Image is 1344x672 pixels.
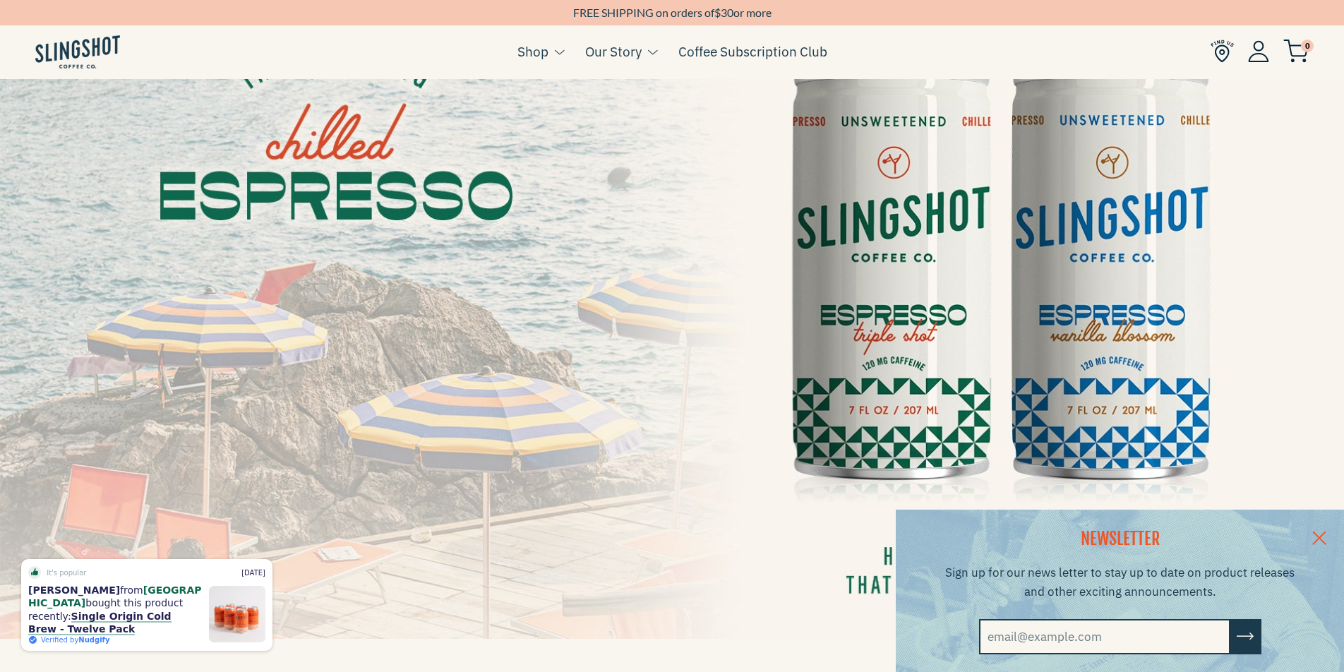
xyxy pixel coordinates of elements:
img: Account [1248,40,1269,62]
span: 0 [1301,40,1314,52]
img: Find Us [1211,40,1234,63]
a: 0 [1283,43,1309,60]
p: Sign up for our news letter to stay up to date on product releases and other exciting announcements. [944,563,1297,601]
img: cart [1283,40,1309,63]
a: Shop [517,41,548,62]
a: Coffee Subscription Club [678,41,827,62]
span: $ [714,6,721,19]
input: email@example.com [979,619,1230,654]
span: 30 [721,6,733,19]
h2: NEWSLETTER [944,527,1297,551]
a: Our Story [585,41,642,62]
